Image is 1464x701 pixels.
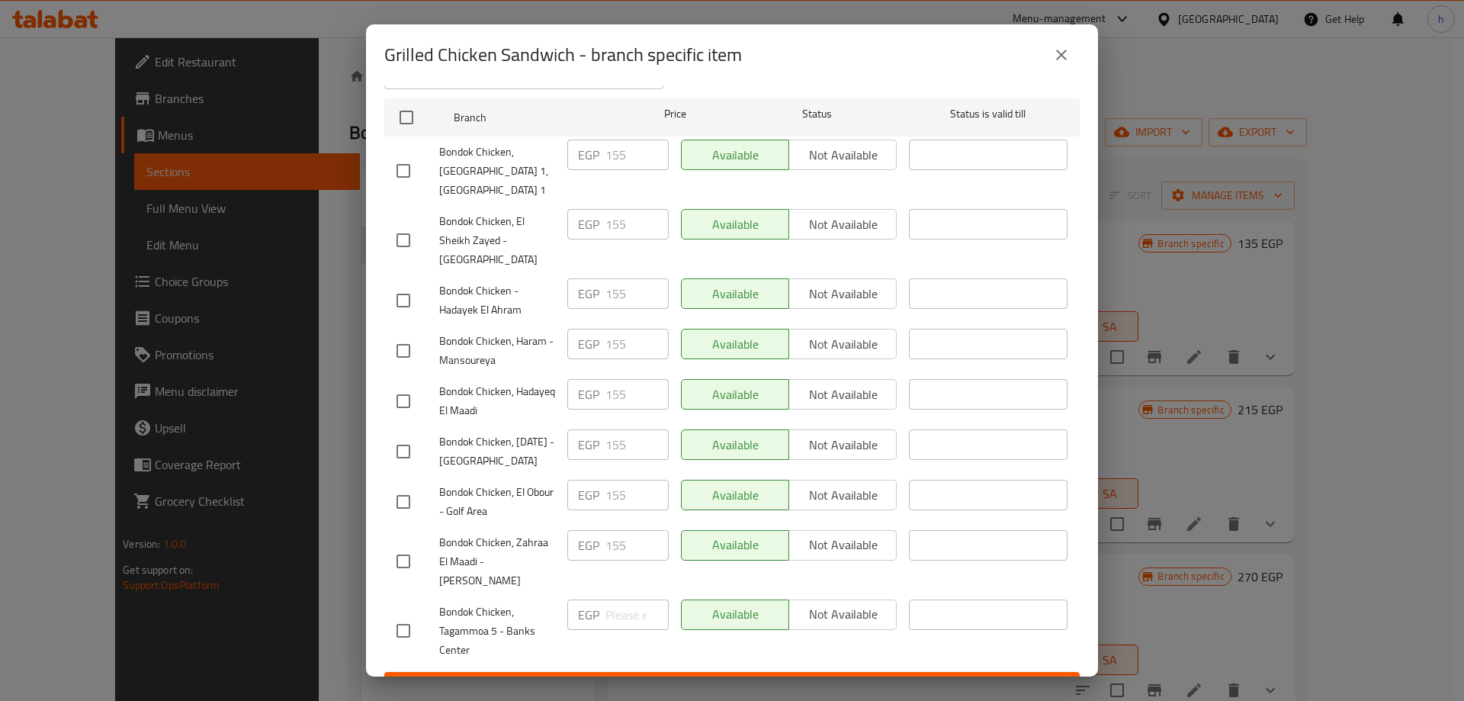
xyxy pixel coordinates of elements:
input: Please enter price [605,140,669,170]
span: Status is valid till [909,105,1067,124]
span: Bondok Chicken, Hadayeq El Maadi [439,382,555,420]
p: EGP [578,215,599,233]
input: Please enter price [605,480,669,510]
input: Please enter price [605,530,669,561]
p: EGP [578,486,599,504]
span: Price [624,105,726,124]
p: EGP [578,385,599,404]
span: Bondok Chicken, Zahraa El Maadi - [PERSON_NAME] [439,533,555,590]
span: Save [396,677,1067,696]
span: Branch [454,108,612,127]
span: Bondok Chicken, [GEOGRAPHIC_DATA] 1,[GEOGRAPHIC_DATA] 1 [439,143,555,200]
span: Bondok Chicken, Tagammoa 5 - Banks Center [439,603,555,660]
input: Please enter price [605,600,669,630]
input: Please enter price [605,329,669,359]
span: Bondok Chicken - Hadayek El Ahram [439,281,555,320]
p: EGP [578,436,599,454]
input: Please enter price [605,379,669,410]
p: EGP [578,536,599,555]
p: EGP [578,335,599,353]
input: Please enter price [605,429,669,460]
input: Please enter price [605,278,669,309]
p: EGP [578,146,599,164]
span: Status [738,105,897,124]
button: close [1043,37,1080,73]
p: EGP [578,285,599,303]
span: Bondok Chicken, El Obour - Golf Area [439,483,555,521]
span: Bondok Chicken, [DATE] - [GEOGRAPHIC_DATA] [439,432,555,471]
span: Bondok Chicken, Haram - Mansoureya [439,332,555,370]
p: EGP [578,606,599,624]
input: Please enter price [605,209,669,240]
h2: Grilled Chicken Sandwich - branch specific item [384,43,742,67]
button: Save [384,672,1080,700]
span: Bondok Chicken, El Sheikh Zayed - [GEOGRAPHIC_DATA] [439,212,555,269]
